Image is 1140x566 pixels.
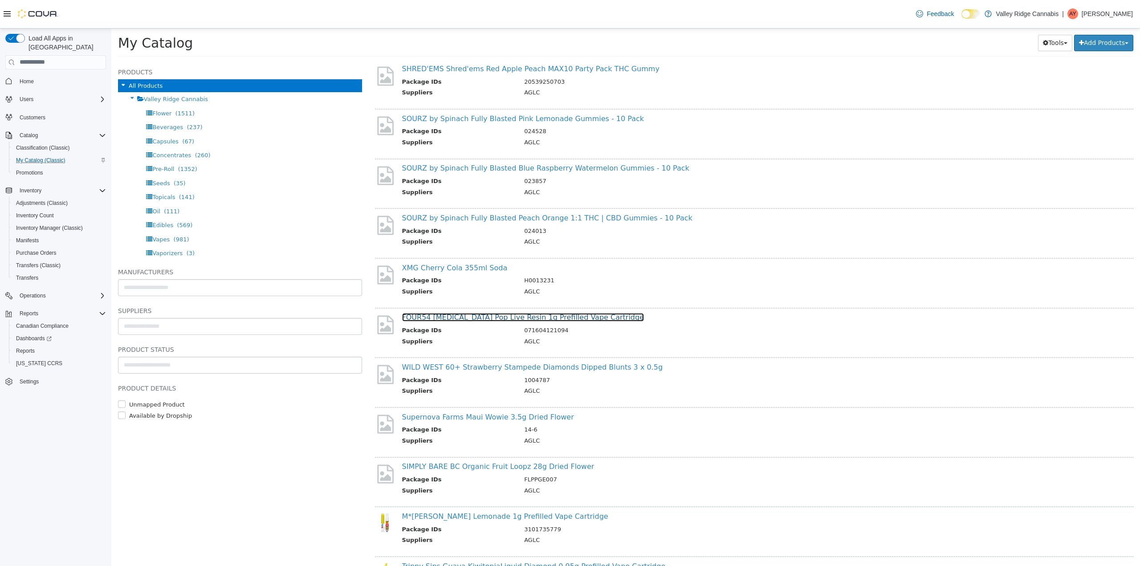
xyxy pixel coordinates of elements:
span: Inventory [20,187,41,194]
span: Customers [16,112,106,123]
a: SOURZ by Spinach Fully Blasted Peach Orange 1:1 THC | CBD Gummies - 10 Pack [291,185,581,194]
button: Inventory [16,185,45,196]
a: [US_STATE] CCRS [12,358,66,369]
img: 150 [264,484,284,504]
th: Package IDs [291,49,407,60]
h5: Manufacturers [7,238,251,249]
span: (981) [62,208,78,214]
a: Home [16,76,37,87]
span: Transfers (Classic) [16,262,61,269]
a: Classification (Classic) [12,143,73,153]
button: Add Products [963,6,1022,23]
img: missing-image.png [264,435,284,456]
button: Inventory Manager (Classic) [9,222,110,234]
span: Canadian Compliance [12,321,106,331]
span: Capsules [41,110,67,116]
a: M*[PERSON_NAME] Lemonade 1g Prefilled Vape Cartridge [291,484,497,492]
button: Tools [927,6,961,23]
td: H0013231 [406,248,984,259]
span: My Catalog [7,7,81,22]
span: Manifests [12,235,106,246]
span: Transfers (Classic) [12,260,106,271]
th: Package IDs [291,297,407,309]
button: Transfers [9,272,110,284]
a: Supernova Farms Maui Wowie 3.5g Dried Flower [291,384,463,393]
div: Andrew Yu [1067,8,1078,19]
span: (1511) [64,81,83,88]
span: Adjustments (Classic) [16,200,68,207]
th: Package IDs [291,347,407,358]
span: My Catalog (Classic) [12,155,106,166]
span: Transfers [16,274,38,281]
span: (237) [76,95,91,102]
label: Unmapped Product [16,372,73,381]
h5: Product Status [7,316,251,326]
span: Concentrates [41,123,80,130]
span: (3) [75,221,83,228]
span: Inventory Count [16,212,54,219]
td: 14-6 [406,397,984,408]
a: Canadian Compliance [12,321,72,331]
th: Suppliers [291,309,407,320]
td: AGLC [406,159,984,171]
td: 1004787 [406,347,984,358]
span: Edibles [41,193,62,200]
a: FOUR54 [MEDICAL_DATA] Pop Live Resin 1g Prefilled Vape Cartridge [291,285,533,293]
th: Suppliers [291,507,407,518]
img: missing-image.png [264,186,284,208]
th: Suppliers [291,259,407,270]
td: 3101735779 [406,497,984,508]
button: Reports [9,345,110,357]
img: missing-image.png [264,136,284,158]
span: Purchase Orders [12,248,106,258]
span: Adjustments (Classic) [12,198,106,208]
button: Users [16,94,37,105]
td: 20539250703 [406,49,984,60]
a: Reports [12,346,38,356]
button: Inventory [2,184,110,197]
button: Transfers (Classic) [9,259,110,272]
span: Inventory Manager (Classic) [12,223,106,233]
img: missing-image.png [264,385,284,407]
span: Operations [16,290,106,301]
button: [US_STATE] CCRS [9,357,110,370]
span: Beverages [41,95,72,102]
span: Users [20,96,33,103]
span: Purchase Orders [16,249,57,257]
a: My Catalog (Classic) [12,155,69,166]
span: Customers [20,114,45,121]
td: AGLC [406,358,984,369]
td: AGLC [406,408,984,419]
span: AY [1069,8,1076,19]
th: Package IDs [291,198,407,209]
h5: Suppliers [7,277,251,288]
img: missing-image.png [264,335,284,357]
span: Users [16,94,106,105]
span: Catalog [16,130,106,141]
span: Seeds [41,151,58,158]
span: Washington CCRS [12,358,106,369]
a: Transfers [12,273,42,283]
span: Reports [16,308,106,319]
a: Adjustments (Classic) [12,198,71,208]
button: Classification (Classic) [9,142,110,154]
button: Reports [16,308,42,319]
td: 024013 [406,198,984,209]
label: Available by Dropship [16,383,81,392]
td: 071604121094 [406,297,984,309]
td: FLPPGE007 [406,447,984,458]
span: Catalog [20,132,38,139]
td: AGLC [406,259,984,270]
span: Operations [20,292,46,299]
a: SOURZ by Spinach Fully Blasted Pink Lemonade Gummies - 10 Pack [291,86,533,94]
p: Valley Ridge Cannabis [996,8,1059,19]
th: Suppliers [291,60,407,71]
p: | [1062,8,1064,19]
span: Promotions [12,167,106,178]
input: Dark Mode [961,9,980,19]
button: Adjustments (Classic) [9,197,110,209]
span: (569) [65,193,81,200]
th: Package IDs [291,447,407,458]
span: (111) [53,179,68,186]
th: Suppliers [291,159,407,171]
